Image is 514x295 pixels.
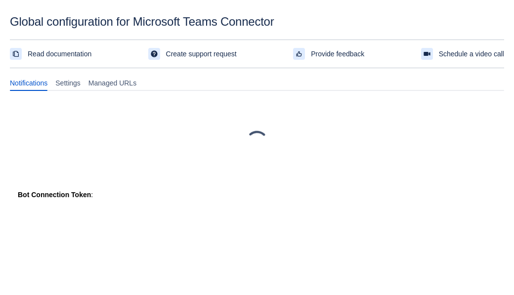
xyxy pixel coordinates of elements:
span: Settings [55,78,81,88]
span: documentation [12,50,20,58]
div: : [18,190,496,200]
span: support [150,50,158,58]
span: videoCall [423,50,431,58]
span: Provide feedback [311,46,364,62]
span: Schedule a video call [439,46,504,62]
span: Managed URLs [88,78,136,88]
span: feedback [295,50,303,58]
div: Global configuration for Microsoft Teams Connector [10,15,504,29]
span: Read documentation [28,46,91,62]
strong: Bot Connection Token [18,191,91,199]
a: Schedule a video call [421,46,504,62]
a: Provide feedback [293,46,364,62]
span: Notifications [10,78,47,88]
a: Read documentation [10,46,91,62]
span: Create support request [166,46,237,62]
a: Create support request [148,46,237,62]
